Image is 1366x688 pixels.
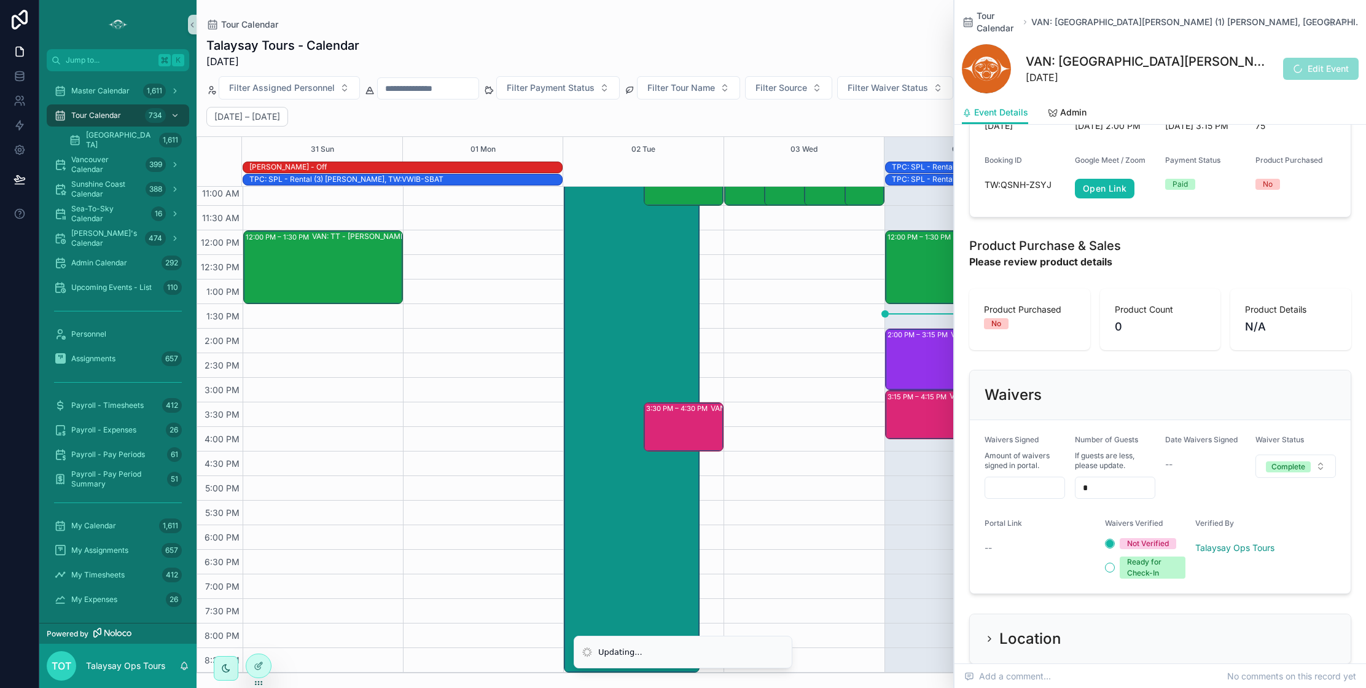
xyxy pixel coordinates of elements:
span: Filter Payment Status [507,82,595,94]
img: App logo [108,15,128,34]
span: Powered by [47,629,88,639]
button: 31 Sun [311,137,334,162]
span: Tour Calendar [71,111,121,120]
span: Admin [1060,106,1087,119]
span: 7:30 PM [202,606,243,616]
span: Add a comment... [964,670,1051,682]
span: Upcoming Events - List [71,283,152,292]
span: 75 [1255,120,1336,132]
a: Tour Calendar [206,18,278,31]
a: Event Details [962,101,1028,125]
div: VAN: TT - [PERSON_NAME] (1) [PERSON_NAME], ( HUSH TEA ORDER ) TW:[PERSON_NAME]-CKZQ [312,232,468,241]
div: 01 Mon [470,137,496,162]
a: Talaysay Ops Tours [1195,542,1274,554]
div: Not Verified [1127,538,1169,549]
div: 61 [167,447,182,462]
div: 110 [163,280,182,295]
div: 03 Wed [790,137,818,162]
span: If guests are less, please update. [1075,451,1155,471]
div: 3:15 PM – 4:15 PMVAN: TO - [PERSON_NAME] - [PERSON_NAME] (2) - GYG - GYGWZBGXV6MV [886,391,1044,439]
a: My Calendar1,611 [47,515,189,537]
div: 292 [162,256,182,270]
div: Candace - Off [249,162,327,173]
span: [DATE] 2:00 PM [1075,120,1155,132]
a: Assignments657 [47,348,189,370]
span: 8:30 PM [201,655,243,665]
span: 0 [1115,318,1206,335]
div: 657 [162,351,182,366]
span: [DATE] [206,54,359,69]
div: 412 [162,398,182,413]
span: 1:00 PM [203,286,243,297]
span: Vancouver Calendar [71,155,141,174]
span: Payroll - Pay Period Summary [71,469,162,489]
span: No comments on this record yet [1227,670,1356,682]
span: Event Details [974,106,1028,119]
span: Payroll - Timesheets [71,401,144,410]
span: 2:30 PM [201,360,243,370]
a: Payroll - Pay Period Summary51 [47,468,189,490]
div: 12:00 PM – 1:30 PMVAN - TT [PERSON_NAME] (2) - [GEOGRAPHIC_DATA][PERSON_NAME] - GYG - GYGX7N3R9H6M [886,231,1044,303]
span: Product Purchased [1255,155,1322,165]
div: 2:00 PM – 3:15 PMVAN: [GEOGRAPHIC_DATA][PERSON_NAME] (1) [PERSON_NAME], [GEOGRAPHIC_DATA]:QSNH-ZSYJ [886,329,1020,389]
span: Product Purchased [984,303,1075,316]
div: 3:30 PM – 4:30 PMVAN: TO - [PERSON_NAME] (3) [PERSON_NAME], TW:FQGE-NJWQ [644,403,723,451]
span: Number of Guests [1075,435,1138,444]
div: TPC: SPL - Rental (2) [PERSON_NAME], TW:IPMY-YMQH [892,174,1088,184]
h2: Waivers [985,385,1042,405]
div: scrollable content [39,71,197,623]
a: Payroll - Timesheets412 [47,394,189,416]
span: [DATE] [1026,70,1266,85]
div: Ready for Check-In [1127,557,1178,579]
div: No [991,318,1001,329]
div: 1,611 [159,133,182,147]
span: Sunshine Coast Calendar [71,179,141,199]
button: Select Button [1255,455,1336,478]
span: 11:00 AM [199,188,243,198]
span: N/A [1245,318,1337,335]
span: My Assignments [71,545,128,555]
a: [PERSON_NAME]'s Calendar474 [47,227,189,249]
span: Amount of waivers signed in portal. [985,451,1065,471]
span: Portal Link [985,518,1022,528]
a: Sea-To-Sky Calendar16 [47,203,189,225]
span: My Calendar [71,521,116,531]
span: My Expenses [71,595,117,604]
button: Select Button [745,76,832,100]
span: -- [1165,458,1173,471]
span: My Timesheets [71,570,125,580]
a: Admin [1048,101,1087,126]
a: Vancouver Calendar399 [47,154,189,176]
div: TPC: SPL - Rental (2) Peggy Lee, TW:APSG-WTBR [892,162,1090,173]
div: 657 [162,543,182,558]
span: Tour Calendar [977,10,1019,34]
span: 4:30 PM [201,458,243,469]
span: Payment Status [1165,155,1220,165]
button: Select Button [637,76,740,100]
div: VAN: TO - [PERSON_NAME] - [PERSON_NAME] (2) - GYG - GYGWZBGXV6MV [950,391,1106,401]
button: 02 Tue [631,137,655,162]
div: 12:00 PM – 1:30 PMVAN: TT - [PERSON_NAME] (1) [PERSON_NAME], ( HUSH TEA ORDER ) TW:[PERSON_NAME]-... [244,231,402,303]
div: 1,611 [143,84,166,98]
span: -- [985,542,992,554]
span: 5:30 PM [202,507,243,518]
span: Sea-To-Sky Calendar [71,204,146,224]
span: Assignments [71,354,115,364]
a: My Timesheets412 [47,564,189,586]
a: Payroll - Pay Periods61 [47,444,189,466]
span: [DATE] 3:15 PM [1165,120,1246,132]
span: [PERSON_NAME]'s Calendar [71,229,140,248]
button: Jump to...K [47,49,189,71]
div: 734 [145,108,166,123]
a: Upcoming Events - List110 [47,276,189,299]
h1: Talaysay Tours - Calendar [206,37,359,54]
span: 6:30 PM [201,557,243,567]
span: Waivers Signed [985,435,1039,444]
a: Personnel [47,323,189,345]
div: Updating... [598,646,642,659]
span: 5:00 PM [202,483,243,493]
div: 1,611 [159,518,182,533]
div: 26 [166,592,182,607]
